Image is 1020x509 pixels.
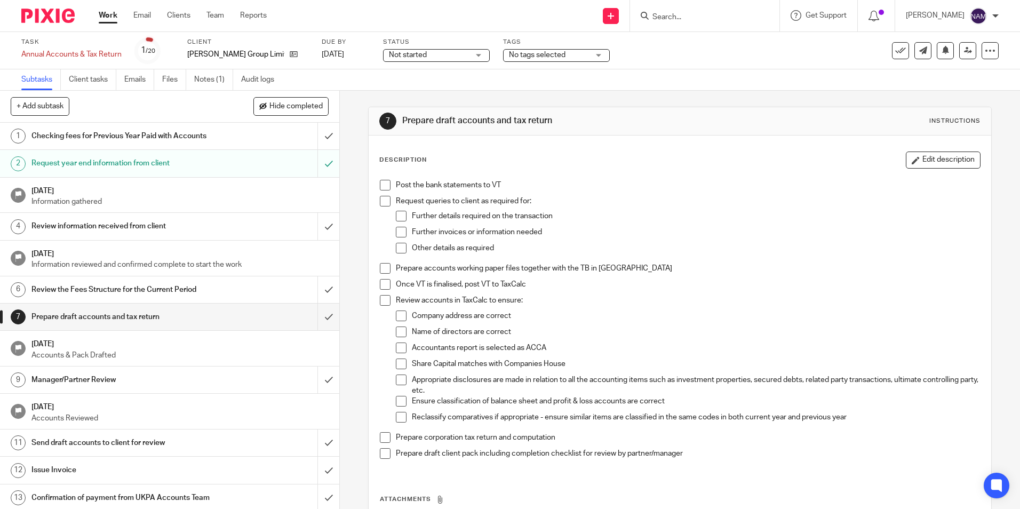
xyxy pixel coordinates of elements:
[412,343,979,353] p: Accountants report is selected as ACCA
[11,309,26,324] div: 7
[322,51,344,58] span: [DATE]
[31,462,215,478] h1: Issue Invoice
[31,350,329,361] p: Accounts & Pack Drafted
[162,69,186,90] a: Files
[412,311,979,321] p: Company address are correct
[396,263,979,274] p: Prepare accounts working paper files together with the TB in [GEOGRAPHIC_DATA]
[31,246,329,259] h1: [DATE]
[141,44,155,57] div: 1
[31,309,215,325] h1: Prepare draft accounts and tax return
[31,128,215,144] h1: Checking fees for Previous Year Paid with Accounts
[31,435,215,451] h1: Send draft accounts to client for review
[31,196,329,207] p: Information gathered
[396,196,979,206] p: Request queries to client as required for:
[806,12,847,19] span: Get Support
[412,211,979,221] p: Further details required on the transaction
[69,69,116,90] a: Client tasks
[412,359,979,369] p: Share Capital matches with Companies House
[21,49,122,60] div: Annual Accounts &amp; Tax Return
[929,117,981,125] div: Instructions
[11,463,26,478] div: 12
[412,243,979,253] p: Other details as required
[31,282,215,298] h1: Review the Fees Structure for the Current Period
[380,496,431,502] span: Attachments
[396,279,979,290] p: Once VT is finalised, post VT to TaxCalc
[253,97,329,115] button: Hide completed
[241,69,282,90] a: Audit logs
[31,218,215,234] h1: Review information received from client
[31,372,215,388] h1: Manager/Partner Review
[379,156,427,164] p: Description
[396,448,979,459] p: Prepare draft client pack including completion checklist for review by partner/manager
[11,219,26,234] div: 4
[99,10,117,21] a: Work
[906,10,965,21] p: [PERSON_NAME]
[412,227,979,237] p: Further invoices or information needed
[402,115,703,126] h1: Prepare draft accounts and tax return
[383,38,490,46] label: Status
[322,38,370,46] label: Due by
[187,49,284,60] p: [PERSON_NAME] Group Limited
[146,48,155,54] small: /20
[651,13,747,22] input: Search
[396,295,979,306] p: Review accounts in TaxCalc to ensure:
[21,69,61,90] a: Subtasks
[31,413,329,424] p: Accounts Reviewed
[240,10,267,21] a: Reports
[412,396,979,407] p: Ensure classification of balance sheet and profit & loss accounts are correct
[11,435,26,450] div: 11
[906,152,981,169] button: Edit description
[31,490,215,506] h1: Confirmation of payment from UKPA Accounts Team
[194,69,233,90] a: Notes (1)
[31,259,329,270] p: Information reviewed and confirmed complete to start the work
[11,490,26,505] div: 13
[11,129,26,144] div: 1
[31,399,329,412] h1: [DATE]
[11,282,26,297] div: 6
[379,113,396,130] div: 7
[206,10,224,21] a: Team
[187,38,308,46] label: Client
[167,10,190,21] a: Clients
[412,327,979,337] p: Name of directors are correct
[21,9,75,23] img: Pixie
[396,432,979,443] p: Prepare corporation tax return and computation
[269,102,323,111] span: Hide completed
[503,38,610,46] label: Tags
[389,51,427,59] span: Not started
[31,183,329,196] h1: [DATE]
[412,375,979,396] p: Appropriate disclosures are made in relation to all the accounting items such as investment prope...
[31,336,329,349] h1: [DATE]
[11,156,26,171] div: 2
[11,372,26,387] div: 9
[133,10,151,21] a: Email
[396,180,979,190] p: Post the bank statements to VT
[412,412,979,423] p: Reclassify comparatives if appropriate - ensure similar items are classified in the same codes in...
[124,69,154,90] a: Emails
[31,155,215,171] h1: Request year end information from client
[11,97,69,115] button: + Add subtask
[970,7,987,25] img: svg%3E
[21,49,122,60] div: Annual Accounts & Tax Return
[509,51,565,59] span: No tags selected
[21,38,122,46] label: Task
